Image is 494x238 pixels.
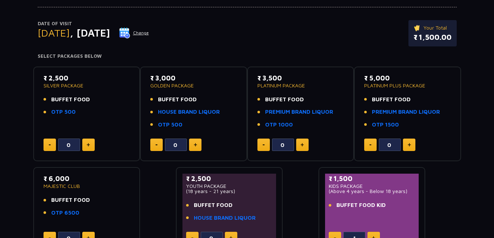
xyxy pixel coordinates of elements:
[336,201,386,209] span: BUFFET FOOD KID
[186,189,273,194] p: (18 years - 21 years)
[372,108,440,116] a: PREMIUM BRAND LIQUOR
[329,184,415,189] p: KIDS PACKAGE
[372,95,411,104] span: BUFFET FOOD
[194,214,256,222] a: HOUSE BRAND LIQUOR
[414,24,421,32] img: ticket
[329,174,415,184] p: ₹ 1,500
[51,108,76,116] a: OTP 500
[186,174,273,184] p: ₹ 2,500
[158,95,197,104] span: BUFFET FOOD
[414,32,452,43] p: ₹ 1,500.00
[194,143,197,147] img: plus
[257,73,344,83] p: ₹ 3,500
[49,144,51,146] img: minus
[364,73,451,83] p: ₹ 5,000
[265,108,333,116] a: PREMIUM BRAND LIQUOR
[44,184,130,189] p: MAJESTIC CLUB
[194,201,233,209] span: BUFFET FOOD
[87,143,90,147] img: plus
[158,108,220,116] a: HOUSE BRAND LIQUOR
[301,143,304,147] img: plus
[44,83,130,88] p: SILVER PACKAGE
[44,73,130,83] p: ₹ 2,500
[265,95,304,104] span: BUFFET FOOD
[265,121,293,129] a: OTP 1000
[38,20,149,27] p: Date of Visit
[38,53,457,59] h4: Select Packages Below
[158,121,182,129] a: OTP 500
[369,144,372,146] img: minus
[38,27,70,39] span: [DATE]
[257,83,344,88] p: PLATINUM PACKAGE
[51,95,90,104] span: BUFFET FOOD
[263,144,265,146] img: minus
[150,73,237,83] p: ₹ 3,000
[186,184,273,189] p: YOUTH PACKAGE
[372,121,399,129] a: OTP 1500
[408,143,411,147] img: plus
[70,27,110,39] span: , [DATE]
[329,189,415,194] p: (Above 4 years - Below 18 years)
[51,209,79,217] a: OTP 6500
[119,27,149,39] button: Change
[414,24,452,32] p: Your Total
[150,83,237,88] p: GOLDEN PACKAGE
[155,144,158,146] img: minus
[51,196,90,204] span: BUFFET FOOD
[44,174,130,184] p: ₹ 6,000
[364,83,451,88] p: PLATINUM PLUS PACKAGE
